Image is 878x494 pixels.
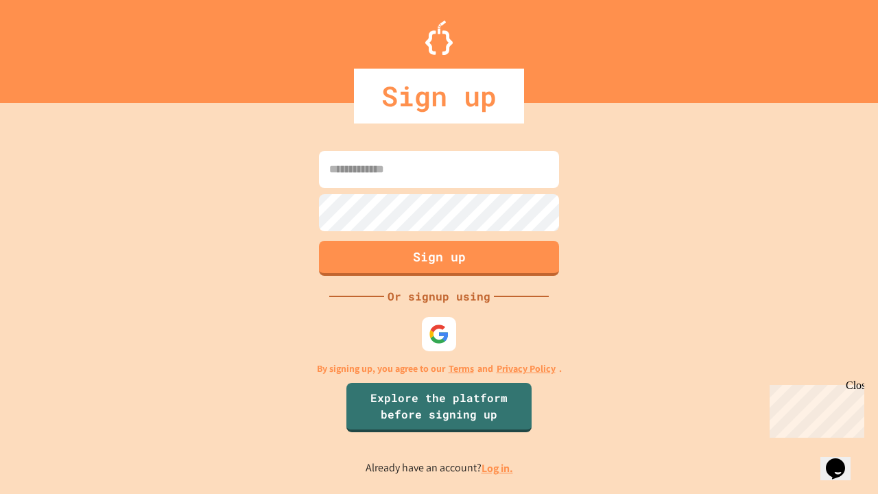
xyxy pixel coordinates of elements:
[384,288,494,305] div: Or signup using
[764,379,864,438] iframe: chat widget
[317,362,562,376] p: By signing up, you agree to our and .
[346,383,532,432] a: Explore the platform before signing up
[366,460,513,477] p: Already have an account?
[820,439,864,480] iframe: chat widget
[497,362,556,376] a: Privacy Policy
[354,69,524,123] div: Sign up
[5,5,95,87] div: Chat with us now!Close
[482,461,513,475] a: Log in.
[449,362,474,376] a: Terms
[429,324,449,344] img: google-icon.svg
[319,241,559,276] button: Sign up
[425,21,453,55] img: Logo.svg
